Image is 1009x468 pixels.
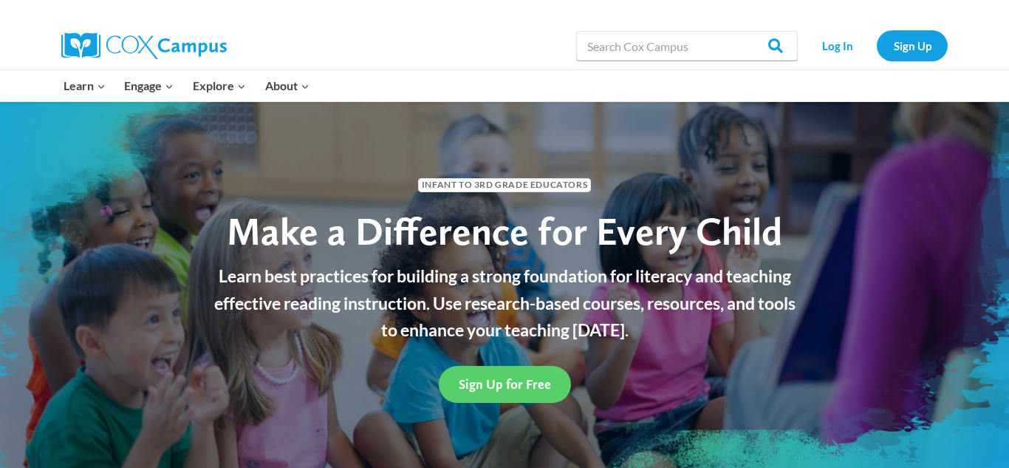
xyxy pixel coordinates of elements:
[805,30,869,61] a: Log In
[54,70,318,101] nav: Primary Navigation
[877,30,948,61] a: Sign Up
[439,366,571,402] a: Sign Up for Free
[61,33,227,59] img: Cox Campus
[418,178,591,192] span: Infant to 3rd Grade Educators
[576,31,798,61] input: Search Cox Campus
[805,30,948,61] nav: Secondary Navigation
[124,76,174,95] span: Engage
[205,262,804,344] p: Learn best practices for building a strong foundation for literacy and teaching effective reading...
[193,76,246,95] span: Explore
[227,208,782,254] span: Make a Difference for Every Child
[459,376,551,392] span: Sign Up for Free
[265,76,309,95] span: About
[64,76,106,95] span: Learn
